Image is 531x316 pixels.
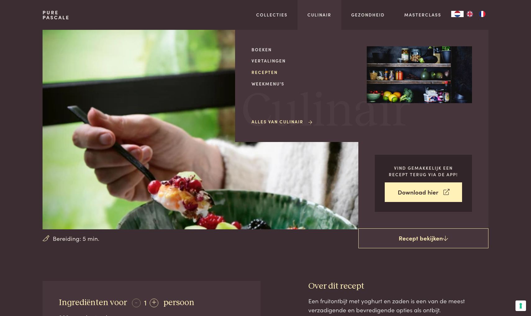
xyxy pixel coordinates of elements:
a: Weekmenu's [252,80,357,87]
span: Ingrediënten voor [59,298,127,307]
aside: Language selected: Nederlands [451,11,488,17]
p: Vind gemakkelijk een recept terug via de app! [385,165,462,177]
a: Masterclass [404,11,441,18]
a: Culinair [307,11,331,18]
img: Culinair [367,46,472,103]
a: Boeken [252,46,357,53]
a: Download hier [385,182,462,202]
a: Recepten [252,69,357,76]
div: + [150,299,158,307]
a: Gezondheid [351,11,385,18]
img: Fruitontbijt [43,30,374,229]
ul: Language list [464,11,488,17]
a: Vertalingen [252,57,357,64]
a: PurePascale [43,10,70,20]
span: 1 [144,297,147,307]
a: Recept bekijken [358,228,488,248]
h3: Over dit recept [308,281,488,292]
a: Collecties [256,11,288,18]
span: Culinair [242,88,411,135]
span: persoon [163,298,194,307]
div: Een fruitontbijt met yoghurt en zaden is een van de meest verzadigende en bevredigende opties als... [308,296,488,314]
a: FR [476,11,488,17]
button: Uw voorkeuren voor toestemming voor trackingtechnologieën [515,300,526,311]
div: Language [451,11,464,17]
a: Alles van Culinair [252,118,313,125]
a: EN [464,11,476,17]
a: NL [451,11,464,17]
span: Bereiding: 5 min. [53,234,99,243]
